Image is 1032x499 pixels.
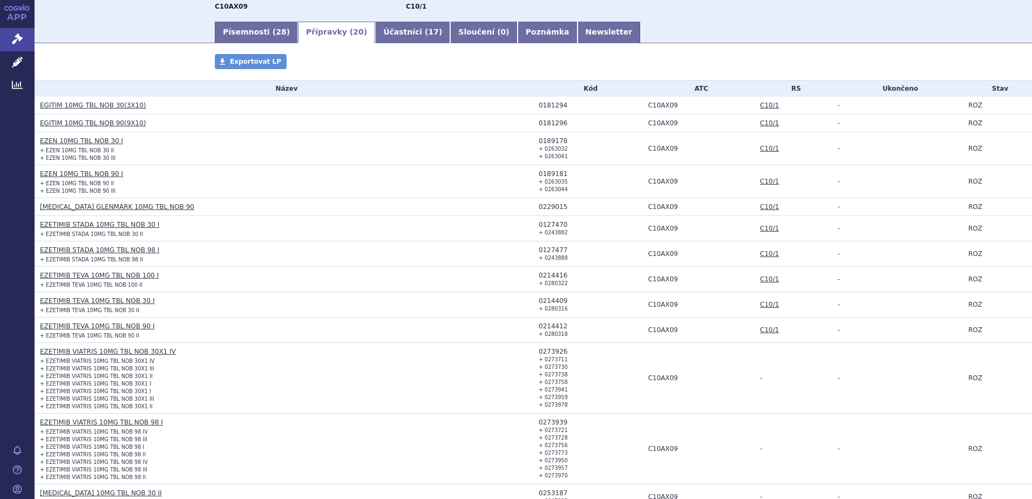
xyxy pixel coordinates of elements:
[539,356,568,362] small: + 0273711
[539,435,568,441] small: + 0273728
[539,348,643,355] div: 0273926
[539,170,643,178] div: 0189181
[539,153,568,159] small: + 0263041
[40,333,139,339] small: + EZETIMIB TEVA 10MG TBL NOB 90 II
[838,250,840,258] span: -
[533,80,643,97] th: Kód
[539,280,568,286] small: + 0280322
[760,225,779,232] a: C10/1
[276,28,286,36] span: 28
[40,429,148,435] small: + EZETIMIB VIATRIS 10MG TBL NOB 98 IV
[35,80,533,97] th: Název
[963,80,1032,97] th: Stav
[40,155,116,161] small: + EZEN 10MG TBL NOB 30 III
[643,216,755,241] td: EZETIMIB
[838,225,840,232] span: -
[230,58,281,65] span: Exportovat LP
[406,3,426,10] strong: ezetimib
[643,343,755,414] td: EZETIMIB
[963,198,1032,216] td: ROZ
[643,80,755,97] th: ATC
[215,3,248,10] strong: EZETIMIB
[760,374,762,382] span: -
[760,250,779,258] a: C10/1
[40,221,159,228] a: EZETIMIB STADA 10MG TBL NOB 30 I
[539,364,568,370] small: + 0273730
[760,301,779,308] a: C10/1
[40,307,139,313] small: + EZETIMIB TEVA 10MG TBL NOB 30 II
[760,119,779,127] a: C10/1
[40,180,114,186] small: + EZEN 10MG TBL NOB 90 II
[963,114,1032,132] td: ROZ
[539,427,568,433] small: + 0273721
[539,203,643,211] div: 0229015
[760,326,779,334] a: C10/1
[40,246,159,254] a: EZETIMIB STADA 10MG TBL NOB 98 I
[40,444,144,450] small: + EZETIMIB VIATRIS 10MG TBL NOB 98 I
[353,28,363,36] span: 20
[40,403,153,409] small: + EZETIMIB VIATRIS 10MG TBL NOB 30X1 II
[539,221,643,228] div: 0127470
[643,267,755,292] td: EZETIMIB
[40,188,116,194] small: + EZEN 10MG TBL NOB 90 III
[40,348,176,355] a: EZETIMIB VIATRIS 10MG TBL NOB 30X1 IV
[428,28,438,36] span: 17
[643,318,755,343] td: EZETIMIB
[40,419,163,426] a: EZETIMIB VIATRIS 10MG TBL NOB 98 I
[539,297,643,305] div: 0214409
[963,267,1032,292] td: ROZ
[539,489,643,497] div: 0253187
[40,467,147,473] small: + EZETIMIB VIATRIS 10MG TBL NOB 98 III
[539,146,568,152] small: + 0263032
[963,132,1032,165] td: ROZ
[40,451,146,457] small: + EZETIMIB VIATRIS 10MG TBL NOB 98 II
[578,22,641,43] a: Newsletter
[40,396,154,402] small: + EZETIMIB VIATRIS 10MG TBL NOB 30X1 III
[963,216,1032,241] td: ROZ
[539,419,643,426] div: 0273939
[539,465,568,471] small: + 0273957
[40,381,151,387] small: + EZETIMIB VIATRIS 10MG TBL NOB 30X1 I
[539,372,568,377] small: + 0273738
[838,301,840,308] span: -
[539,450,568,456] small: + 0273773
[40,102,146,109] a: EGITIM 10MG TBL NOB 30(3X10)
[40,272,159,279] a: EZETIMIB TEVA 10MG TBL NOB 100 I
[838,102,840,109] span: -
[539,119,643,127] div: 0181296
[963,318,1032,343] td: ROZ
[450,22,517,43] a: Sloučení (0)
[40,282,142,288] small: + EZETIMIB TEVA 10MG TBL NOB 100 II
[539,102,643,109] div: 0181294
[760,102,779,109] a: C10/1
[760,145,779,152] a: C10/1
[643,414,755,484] td: EZETIMIB
[838,119,840,127] span: -
[40,257,143,262] small: + EZETIMIB STADA 10MG TBL NOB 98 II
[40,137,123,145] a: EZEN 10MG TBL NOB 30 I
[963,414,1032,484] td: ROZ
[539,272,643,279] div: 0214416
[40,489,162,497] a: [MEDICAL_DATA] 10MG TBL NOB 30 II
[539,179,568,185] small: + 0263035
[643,198,755,216] td: EZETIMIB
[838,203,840,211] span: -
[539,331,568,337] small: + 0280318
[40,459,148,465] small: + EZETIMIB VIATRIS 10MG TBL NOB 98 IV
[298,22,375,43] a: Přípravky (20)
[539,442,568,448] small: + 0273756
[643,165,755,198] td: EZETIMIB
[539,394,568,400] small: + 0273959
[963,241,1032,267] td: ROZ
[539,186,568,192] small: + 0263044
[40,388,151,394] small: + EZETIMIB VIATRIS 10MG TBL NOB 30X1 I
[40,147,114,153] small: + EZEN 10MG TBL NOB 30 II
[375,22,450,43] a: Účastníci (17)
[643,97,755,114] td: EZETIMIB
[539,379,568,385] small: + 0273758
[40,297,154,305] a: EZETIMIB TEVA 10MG TBL NOB 30 I
[755,80,832,97] th: RS
[539,457,568,463] small: + 0273950
[539,322,643,330] div: 0214412
[215,54,287,69] a: Exportovat LP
